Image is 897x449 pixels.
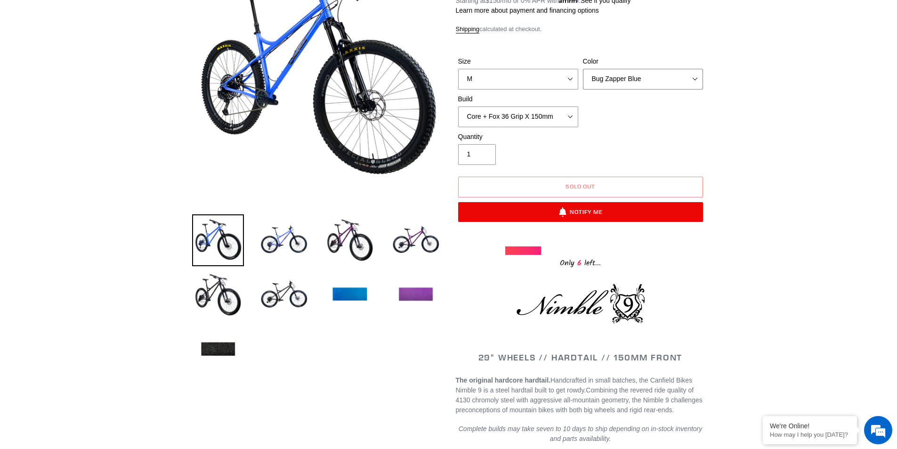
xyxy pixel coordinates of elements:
[390,269,442,321] img: Load image into Gallery viewer, NIMBLE 9 - Complete Bike
[5,257,179,290] textarea: Type your message and hit 'Enter'
[458,177,703,197] button: Sold out
[55,119,130,214] span: We're online!
[456,24,705,34] div: calculated at checkout.
[770,431,850,438] p: How may I help you today?
[458,202,703,222] button: Notify Me
[459,425,703,442] em: Complete builds may take seven to 10 days to ship depending on in-stock inventory and parts avail...
[456,386,703,414] span: Combining the revered ride quality of 4130 chromoly steel with aggressive all-mountain geometry, ...
[192,214,244,266] img: Load image into Gallery viewer, NIMBLE 9 - Complete Bike
[770,422,850,430] div: We're Online!
[456,376,693,394] span: Handcrafted in small batches, the Canfield Bikes Nimble 9 is a steel hardtail built to get rowdy.
[192,269,244,321] img: Load image into Gallery viewer, NIMBLE 9 - Complete Bike
[456,376,550,384] strong: The original hardcore hardtail.
[258,269,310,321] img: Load image into Gallery viewer, NIMBLE 9 - Complete Bike
[192,324,244,376] img: Load image into Gallery viewer, NIMBLE 9 - Complete Bike
[258,214,310,266] img: Load image into Gallery viewer, NIMBLE 9 - Complete Bike
[458,57,578,66] label: Size
[456,25,480,33] a: Shipping
[154,5,177,27] div: Minimize live chat window
[458,132,578,142] label: Quantity
[324,269,376,321] img: Load image into Gallery viewer, NIMBLE 9 - Complete Bike
[456,7,599,14] a: Learn more about payment and financing options
[30,47,54,71] img: d_696896380_company_1647369064580_696896380
[583,57,703,66] label: Color
[63,53,172,65] div: Chat with us now
[458,94,578,104] label: Build
[390,214,442,266] img: Load image into Gallery viewer, NIMBLE 9 - Complete Bike
[324,214,376,266] img: Load image into Gallery viewer, NIMBLE 9 - Complete Bike
[10,52,24,66] div: Navigation go back
[574,257,584,269] span: 6
[566,183,596,190] span: Sold out
[505,255,656,269] div: Only left...
[478,352,683,363] span: 29" WHEELS // HARDTAIL // 150MM FRONT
